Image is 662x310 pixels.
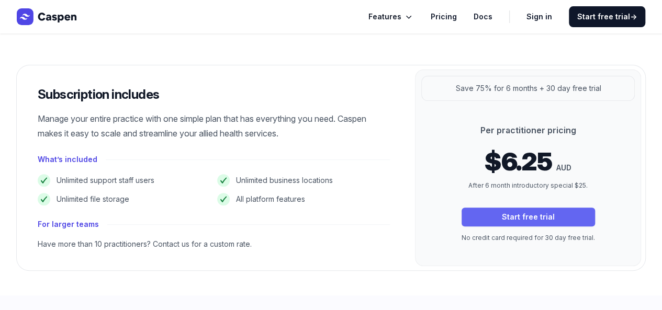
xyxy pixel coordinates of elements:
[38,218,99,231] h4: For larger teams
[368,10,401,23] span: Features
[630,12,637,21] span: →
[484,149,552,174] span: $6.25
[38,174,211,187] li: Unlimited support staff users
[38,86,390,103] h3: Subscription includes
[462,233,595,243] p: No credit card required for 30 day free trial.
[456,82,601,95] p: Save 75% for 6 months + 30 day free trial
[462,124,595,136] p: Per practitioner pricing
[38,111,390,141] p: Manage your entire practice with one simple plan that has everything you need. Caspen makes it ea...
[38,193,211,205] li: Unlimited file storage
[577,12,637,22] span: Start free trial
[462,208,595,226] a: Start free trial
[569,6,645,27] a: Start free trial
[526,10,552,23] a: Sign in
[474,10,492,23] a: Docs
[462,180,595,191] p: After 6 month introductory special $25.
[217,174,390,187] li: Unlimited business locations
[38,239,390,249] div: Have more than 10 practitioners? Contact us for a custom rate.
[38,153,97,166] h4: What’s included
[217,193,390,205] li: All platform features
[368,10,414,23] button: Features
[431,10,457,23] a: Pricing
[556,162,571,174] span: AUD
